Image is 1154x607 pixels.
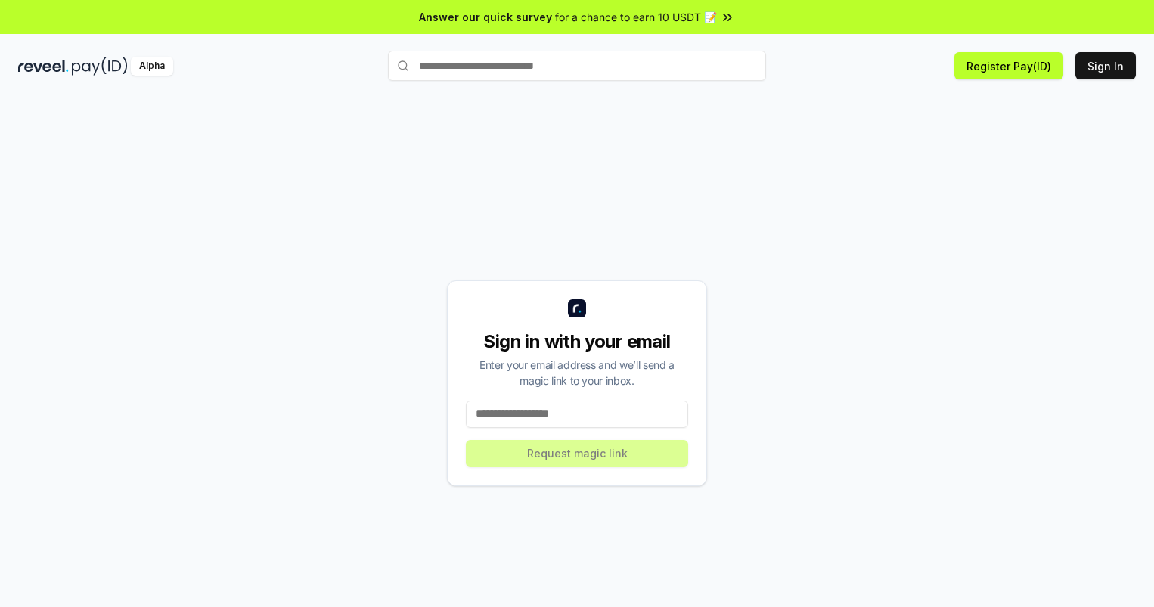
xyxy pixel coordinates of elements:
button: Sign In [1075,52,1136,79]
img: logo_small [568,299,586,317]
div: Enter your email address and we’ll send a magic link to your inbox. [466,357,688,389]
span: for a chance to earn 10 USDT 📝 [555,9,717,25]
img: reveel_dark [18,57,69,76]
span: Answer our quick survey [419,9,552,25]
img: pay_id [72,57,128,76]
button: Register Pay(ID) [954,52,1063,79]
div: Sign in with your email [466,330,688,354]
div: Alpha [131,57,173,76]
